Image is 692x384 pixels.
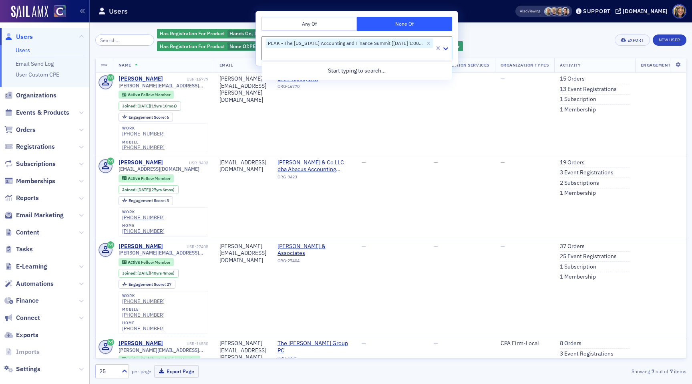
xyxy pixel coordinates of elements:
div: 6 [129,115,169,119]
a: [PERSON_NAME] [119,243,163,250]
span: — [501,75,505,82]
div: work [122,210,165,214]
span: Organization Services [434,62,489,68]
div: Hands On, Dive In: From Zero to Daily Use with Generative AI [11/11/2025 1:00pm] [157,29,416,39]
div: Joined: 1985-05-06 00:00:00 [119,269,179,278]
span: Engagement Score : [129,198,167,203]
span: Engagement Score [641,62,686,68]
a: Tasks [4,245,33,254]
a: 3 Event Registrations [560,350,614,358]
div: [DOMAIN_NAME] [623,8,668,15]
span: Name [119,62,131,68]
span: — [362,159,366,166]
span: Fellow Member [141,92,171,97]
a: [PERSON_NAME] [119,340,163,347]
a: 8 Orders [560,340,581,347]
span: [DATE] [137,270,150,276]
div: Active (Paid by Org): Active (Paid by Org): Fellow Member [119,356,201,364]
div: mobile [122,140,165,145]
button: [DOMAIN_NAME] [616,8,670,14]
a: [PERSON_NAME] [119,75,163,83]
a: [PHONE_NUMBER] [122,214,165,220]
span: Settings [16,365,40,374]
span: Subscriptions [16,160,56,168]
span: None Of : [229,43,249,49]
div: Joined: 2009-11-30 00:00:00 [119,101,181,110]
a: Active Fellow Member [122,176,170,181]
a: [PERSON_NAME] [119,159,163,166]
span: Registrations [16,142,55,151]
div: Active: Active: Fellow Member [119,91,174,99]
span: Viewing [520,8,540,14]
a: Active Fellow Member [122,259,170,265]
span: Joined : [122,271,137,276]
div: [PHONE_NUMBER] [122,312,165,318]
img: SailAMX [11,6,48,18]
div: Active: Active: Fellow Member [119,174,174,182]
a: Organizations [4,91,56,100]
div: Joined: 1998-03-31 00:00:00 [119,185,179,194]
span: Reports [16,194,39,202]
a: Settings [4,365,40,374]
a: Subscriptions [4,160,56,168]
span: Lindsay Moore [555,7,564,16]
span: Engagement Score : [129,114,167,120]
h1: Users [109,6,128,16]
span: Fellow Member [141,176,171,181]
span: [EMAIL_ADDRESS][DOMAIN_NAME] [119,166,199,172]
span: Schmitt & Associates [278,243,350,257]
div: USR-9432 [164,160,208,166]
strong: 7 [650,368,656,375]
a: View Homepage [48,5,66,19]
a: 19 Orders [560,159,585,166]
img: SailAMX [54,5,66,18]
span: Email Marketing [16,211,64,220]
strong: 7 [668,368,674,375]
a: Exports [4,331,38,340]
a: 13 Event Registrations [560,86,617,93]
span: The Allen Group PC [278,340,350,354]
span: — [362,243,366,250]
span: Active [128,259,141,265]
span: Content [16,228,39,237]
a: Reports [4,194,39,202]
span: — [501,243,505,250]
a: 25 Event Registrations [560,253,617,260]
div: (15yrs 10mos) [137,103,177,109]
div: 3 [129,198,169,203]
span: Users [16,32,33,41]
a: Users [4,32,33,41]
span: Organization Types [501,62,549,68]
span: Derrol Moorhead [544,7,553,16]
span: [DATE] [137,103,150,109]
a: 3 Event Registrations [560,169,614,176]
div: [PERSON_NAME][EMAIL_ADDRESS][PERSON_NAME][DOMAIN_NAME] [219,340,266,368]
span: E-Learning [16,262,47,271]
a: E-Learning [4,262,47,271]
a: [PHONE_NUMBER] [122,131,165,137]
div: Export [628,38,644,42]
span: — [434,340,438,347]
span: Exports [16,331,38,340]
a: 2 Subscriptions [560,180,599,187]
span: Pamela Galey-Coleman [561,7,569,16]
button: Export [615,34,650,46]
span: — [362,340,366,347]
a: Memberships [4,177,55,186]
span: Organizations [16,91,56,100]
span: Joined : [122,103,137,109]
a: The [PERSON_NAME] Group PC [278,340,350,354]
span: T.D. Horton & Co LLC dba Abacus Accounting Center LLC [278,159,350,173]
button: Export Page [154,365,199,378]
span: Imports [16,348,40,356]
div: USR-16530 [164,341,208,346]
a: Active (Paid by Org) Fellow Member [122,357,197,362]
span: — [434,159,438,166]
button: Any Of [262,17,357,31]
span: [PERSON_NAME][EMAIL_ADDRESS][PERSON_NAME][DOMAIN_NAME] [119,83,208,89]
a: Events & Products [4,108,69,117]
a: [PHONE_NUMBER] [122,228,165,234]
a: 1 Subscription [560,96,596,103]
